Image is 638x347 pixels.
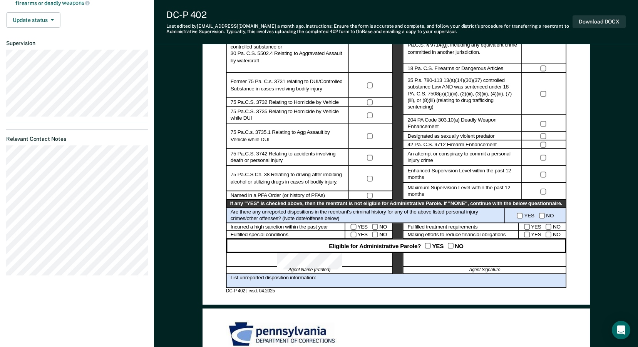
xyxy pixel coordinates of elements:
div: List unreported disposition information: [226,274,566,288]
label: 75 Pa.C.S. 3742 Relating to accidents involving death or personal injury [231,151,344,164]
label: Designated as sexually violent predator [407,133,494,140]
div: DC-P 402 | rvsd. 04.2025 [226,288,566,294]
label: 204 PA Code 303.10(a) Deadly Weapon Enhancement [407,117,517,130]
div: Incurred a high sanction within the past year [226,223,345,231]
label: 75 Pa.C.S. 3735 Relating to Homicide by Vehicle while DUI [231,108,344,122]
label: 75 Pa.C.S. 3732 Relating to Homicide by Vehicle [231,99,339,106]
div: Are there any unreported dispositions in the reentrant's criminal history for any of the above li... [226,208,505,223]
dt: Relevant Contact Notes [6,136,148,142]
div: Eligible for Administrative Parole? YES NO [226,239,566,253]
div: YES NO [345,223,393,231]
div: If any "YES" is checked above, then the reentrant is not eligible for Administrative Parole. If "... [226,200,566,208]
button: Update status [6,12,60,28]
div: Making efforts to reduce financial obligations [403,231,519,239]
div: YES NO [345,231,393,239]
div: Agent Signature [403,267,566,274]
label: Former 75 Pa. C.s. 3731 relating to DUI/Controlled Substance in cases involving bodily injury [231,78,344,92]
div: DC-P 402 [166,9,573,20]
label: Maximum Supervision Level within the past 12 months [407,185,517,198]
div: Fulfilled special conditions [226,231,345,239]
label: Any crime of violence defined in 42 Pa.C.S. § 9714(g), or any attempt, conspiracy or solicitation... [407,22,517,56]
label: 75 Pa.C.s. 3735.1 Relating to Agg Assault by Vehicle while DUI [231,130,344,143]
div: YES NO [505,208,566,223]
button: Download DOCX [573,15,626,28]
span: a month ago [277,23,304,29]
dt: Supervision [6,40,148,47]
label: Enhanced Supervision Level within the past 12 months [407,168,517,181]
div: YES NO [519,231,566,239]
div: Last edited by [EMAIL_ADDRESS][DOMAIN_NAME] . Instructions: Ensure the form is accurate and compl... [166,23,573,35]
label: 35 P.s. 780-113 13(a)(14)(30)(37) controlled substance Law AND was sentenced under 18 PA. C.S. 75... [407,77,517,111]
div: Fulfilled treatment requirements [403,223,519,231]
div: YES NO [519,223,566,231]
label: 42 Pa. C.S. 9712 Firearm Enhancement [407,141,496,148]
label: 18 Pa. C.S. Firearms or Dangerous Articles [407,65,503,72]
label: An attempt or conspiracy to commit a personal injury crime [407,151,517,164]
div: Agent Name (Printed) [226,267,393,274]
label: Named in a PFA Order (or history of PFAs) [231,192,325,199]
div: Open Intercom Messenger [612,321,630,339]
label: 75 Pa.C.S Ch. 38 Relating to driving after imbibing alcohol or utilizing drugs in cases of bodily... [231,172,344,185]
